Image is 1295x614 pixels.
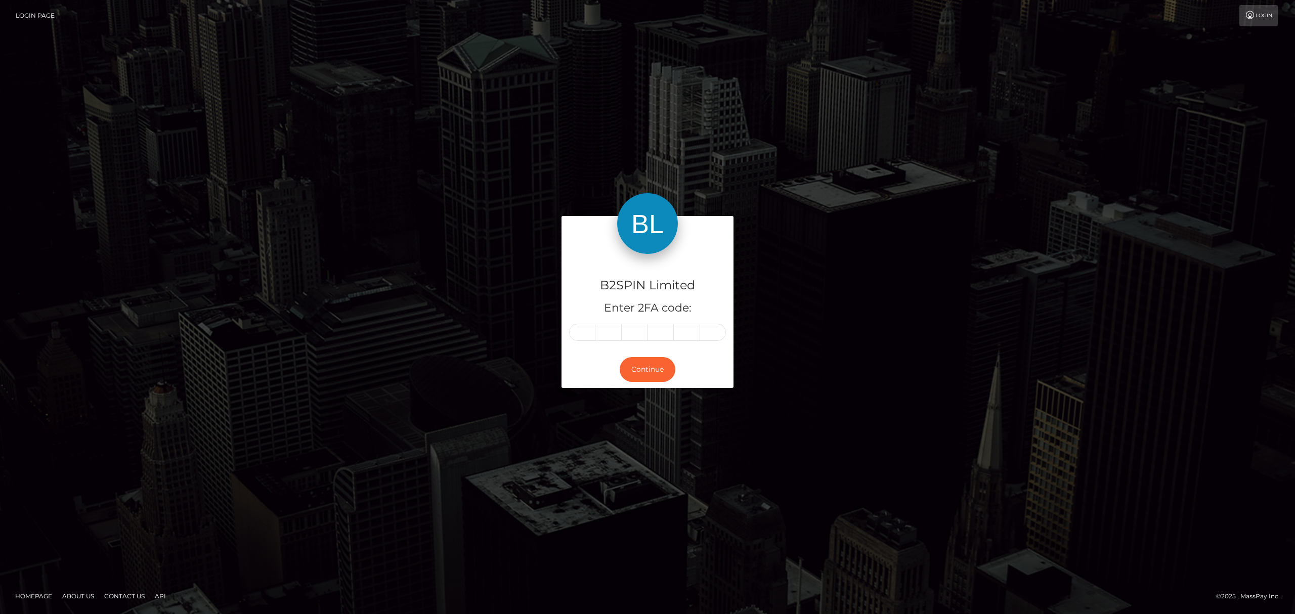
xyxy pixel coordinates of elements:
h4: B2SPIN Limited [569,277,726,294]
button: Continue [620,357,675,382]
a: Contact Us [100,588,149,604]
a: About Us [58,588,98,604]
h5: Enter 2FA code: [569,300,726,316]
a: Login Page [16,5,55,26]
a: Login [1239,5,1278,26]
a: API [151,588,170,604]
img: B2SPIN Limited [617,193,678,254]
a: Homepage [11,588,56,604]
div: © 2025 , MassPay Inc. [1216,591,1287,602]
